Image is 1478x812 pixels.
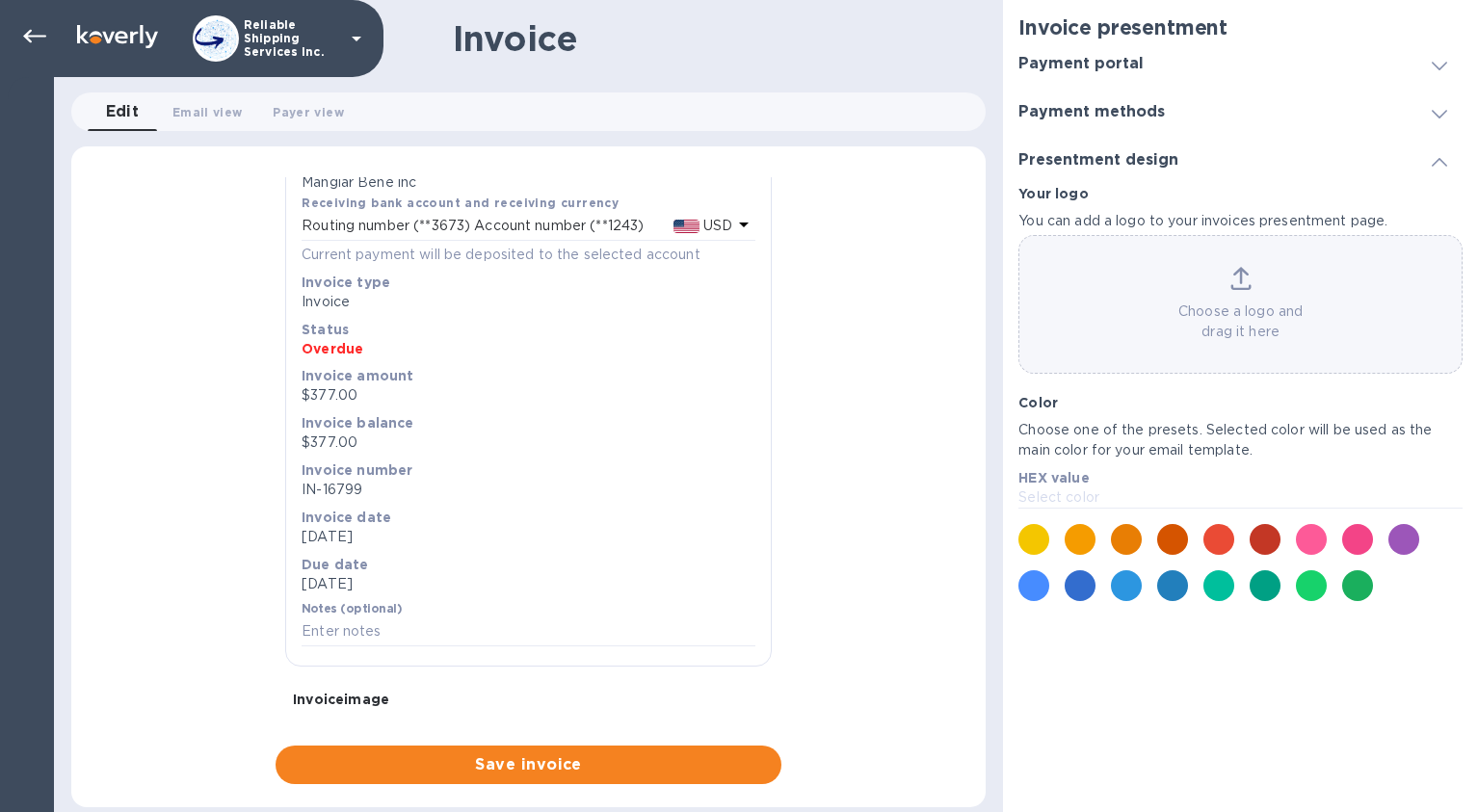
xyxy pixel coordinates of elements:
[302,510,391,525] b: Invoice date
[1018,55,1144,73] h3: Payment portal
[1018,103,1165,121] h3: Payment methods
[172,102,242,122] span: Email view
[1018,184,1463,203] p: Your logo
[302,432,755,453] p: $377.00
[302,415,413,431] b: Invoice balance
[302,322,349,337] b: Status
[276,746,781,784] button: Save invoice
[1018,393,1463,412] p: Color
[699,218,732,233] span: USD
[291,753,766,776] span: Save invoice
[244,18,340,59] p: Reliable Shipping Services Inc.
[302,368,413,383] b: Invoice amount
[1019,301,1462,342] p: Choose a logo and drag it here
[77,25,158,48] img: Logo
[302,527,755,547] p: [DATE]
[302,216,644,236] p: Routing number (**3673) Account number (**1243)
[302,245,755,265] p: Current payment will be deposited to the selected account
[302,385,755,406] p: $377.00
[673,220,699,233] img: USD
[1018,470,1089,485] b: HEX value
[453,18,577,59] h1: Invoice
[1018,151,1178,170] h3: Presentment design
[302,617,755,646] input: Enter notes
[302,292,755,312] p: Invoice
[302,604,403,616] label: Notes (optional)
[1018,420,1463,460] p: Choose one of the presets. Selected color will be used as the main color for your email template.
[302,480,755,500] p: IN-16799
[302,574,755,594] p: [DATE]
[302,557,368,572] b: Due date
[302,462,412,478] b: Invoice number
[106,98,140,125] span: Edit
[273,102,343,122] span: Payer view
[302,172,755,193] p: Mangiar Bene inc
[1018,15,1463,39] h2: Invoice presentment
[302,275,390,290] b: Invoice type
[1018,211,1463,231] p: You can add a logo to your invoices presentment page.
[293,690,764,709] p: Invoice image
[1018,487,1463,508] p: Select color
[302,339,755,358] p: Overdue
[302,196,619,210] b: Receiving bank account and receiving currency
